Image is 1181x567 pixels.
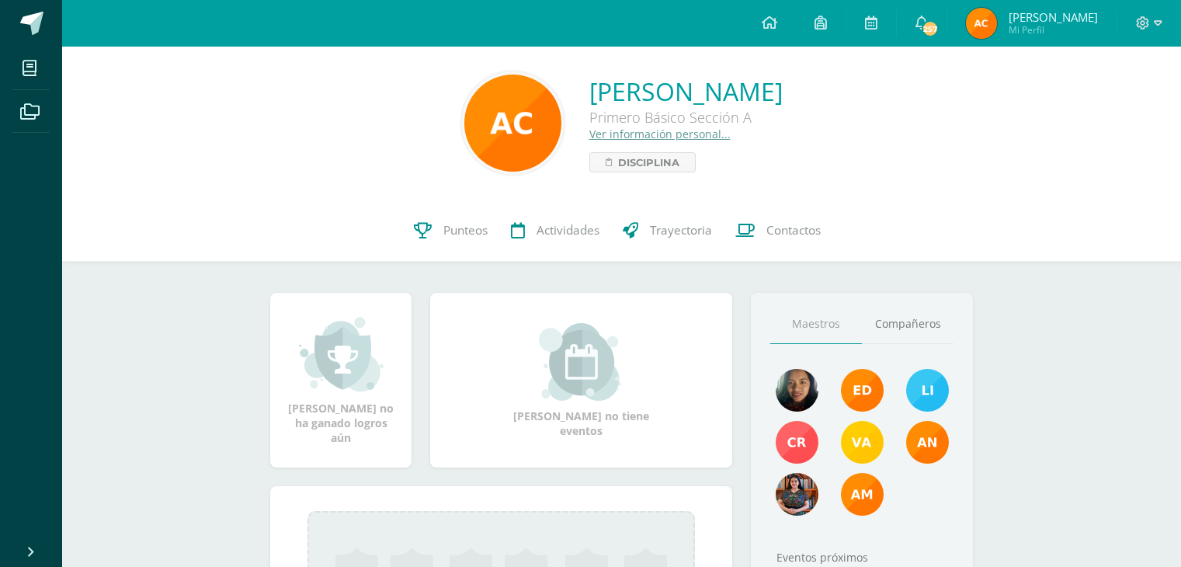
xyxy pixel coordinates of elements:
div: Primero Básico Sección A [589,108,783,127]
img: cd5e356245587434922763be3243eb79.png [841,421,884,464]
img: c97de3f0a4f62e6deb7e91c2258cdedc.png [776,369,818,412]
img: 50f882f3bb7c90aae75b3f40dfd7f9ae.png [841,473,884,516]
img: 4b6b8c688172a76c7bc2a039f40814ed.png [464,75,561,172]
a: Disciplina [589,152,696,172]
div: [PERSON_NAME] no ha ganado logros aún [286,315,396,445]
img: 6117b1eb4e8225ef5a84148c985d17e2.png [776,421,818,464]
span: Mi Perfil [1009,23,1098,37]
img: f40e456500941b1b33f0807dd74ea5cf.png [841,369,884,412]
span: Trayectoria [650,222,712,238]
span: Contactos [766,222,821,238]
span: [PERSON_NAME] [1009,9,1098,25]
img: a348d660b2b29c2c864a8732de45c20a.png [906,421,949,464]
a: Contactos [724,200,832,262]
a: Ver información personal... [589,127,731,141]
img: 4f37c185ef2da4b89b4b6640cd345995.png [966,8,997,39]
img: event_small.png [539,323,623,401]
a: Punteos [402,200,499,262]
a: Actividades [499,200,611,262]
img: 96169a482c0de6f8e254ca41c8b0a7b1.png [776,473,818,516]
a: Trayectoria [611,200,724,262]
img: achievement_small.png [299,315,384,393]
a: Maestros [770,304,862,344]
a: [PERSON_NAME] [589,75,783,108]
div: Eventos próximos [770,550,953,565]
a: Compañeros [862,304,953,344]
img: 93ccdf12d55837f49f350ac5ca2a40a5.png [906,369,949,412]
span: Disciplina [618,153,679,172]
div: [PERSON_NAME] no tiene eventos [504,323,659,438]
span: 257 [922,20,939,37]
span: Punteos [443,222,488,238]
span: Actividades [537,222,599,238]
